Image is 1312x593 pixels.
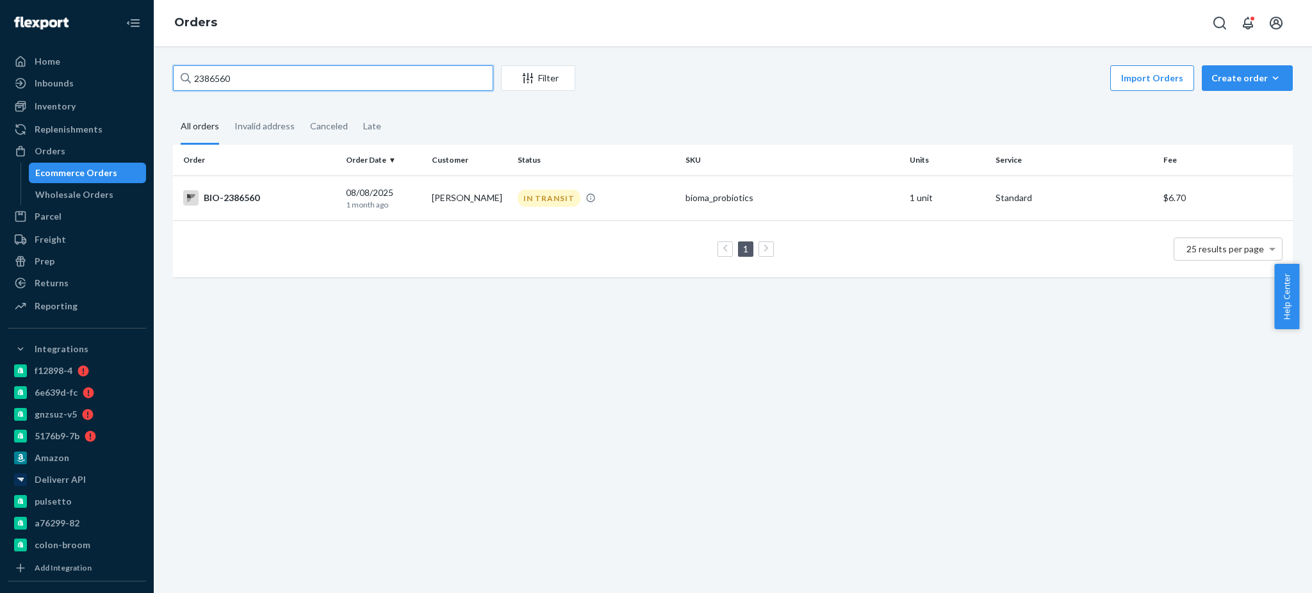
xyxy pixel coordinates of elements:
a: Inbounds [8,73,146,93]
a: Amazon [8,448,146,468]
div: Create order [1211,72,1283,85]
a: pulsetto [8,491,146,512]
th: Order [173,145,341,175]
div: Inbounds [35,77,74,90]
div: Invalid address [234,110,295,143]
a: Add Integration [8,560,146,576]
td: $6.70 [1158,175,1293,220]
div: Returns [35,277,69,289]
div: 6e639d-fc [35,386,78,399]
a: Home [8,51,146,72]
a: Page 1 is your current page [741,243,751,254]
a: Reporting [8,296,146,316]
th: SKU [680,145,905,175]
div: IN TRANSIT [518,190,580,207]
a: Freight [8,229,146,250]
a: 5176b9-7b [8,426,146,446]
p: 1 month ago [346,199,422,210]
button: Open notifications [1235,10,1261,36]
div: Add Integration [35,562,92,573]
div: Customer [432,154,507,165]
a: Parcel [8,206,146,227]
a: a76299-82 [8,513,146,533]
div: Home [35,55,60,68]
div: Prep [35,255,54,268]
div: 08/08/2025 [346,186,422,210]
a: Inventory [8,96,146,117]
button: Create order [1202,65,1293,91]
button: Open Search Box [1207,10,1233,36]
a: Replenishments [8,119,146,140]
div: BIO-2386560 [183,190,336,206]
div: Reporting [35,300,78,313]
div: Freight [35,233,66,246]
div: f12898-4 [35,364,72,377]
button: Close Navigation [120,10,146,36]
a: Orders [174,15,217,29]
a: Prep [8,251,146,272]
a: Orders [8,141,146,161]
div: a76299-82 [35,517,79,530]
button: Import Orders [1110,65,1194,91]
th: Order Date [341,145,427,175]
button: Help Center [1274,264,1299,329]
a: 6e639d-fc [8,382,146,403]
div: pulsetto [35,495,72,508]
th: Fee [1158,145,1293,175]
div: Amazon [35,451,69,464]
p: Standard [996,191,1153,204]
ol: breadcrumbs [164,4,227,42]
a: Wholesale Orders [29,184,147,205]
th: Units [905,145,990,175]
div: Late [363,110,381,143]
div: Ecommerce Orders [35,167,117,179]
div: 5176b9-7b [35,430,79,443]
button: Integrations [8,339,146,359]
img: Flexport logo [14,17,69,29]
span: 25 results per page [1186,243,1264,254]
a: f12898-4 [8,361,146,381]
div: Wholesale Orders [35,188,113,201]
th: Service [990,145,1158,175]
input: Search orders [173,65,493,91]
div: Orders [35,145,65,158]
td: 1 unit [905,175,990,220]
div: Inventory [35,100,76,113]
div: Filter [502,72,575,85]
div: All orders [181,110,219,145]
div: colon-broom [35,539,90,551]
div: bioma_probiotics [685,191,899,204]
button: Open account menu [1263,10,1289,36]
div: Replenishments [35,123,102,136]
div: Integrations [35,343,88,355]
td: [PERSON_NAME] [427,175,512,220]
div: Parcel [35,210,61,223]
a: Deliverr API [8,469,146,490]
div: Canceled [310,110,348,143]
a: Returns [8,273,146,293]
th: Status [512,145,680,175]
div: gnzsuz-v5 [35,408,77,421]
div: Deliverr API [35,473,86,486]
button: Filter [501,65,575,91]
a: colon-broom [8,535,146,555]
a: Ecommerce Orders [29,163,147,183]
a: gnzsuz-v5 [8,404,146,425]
